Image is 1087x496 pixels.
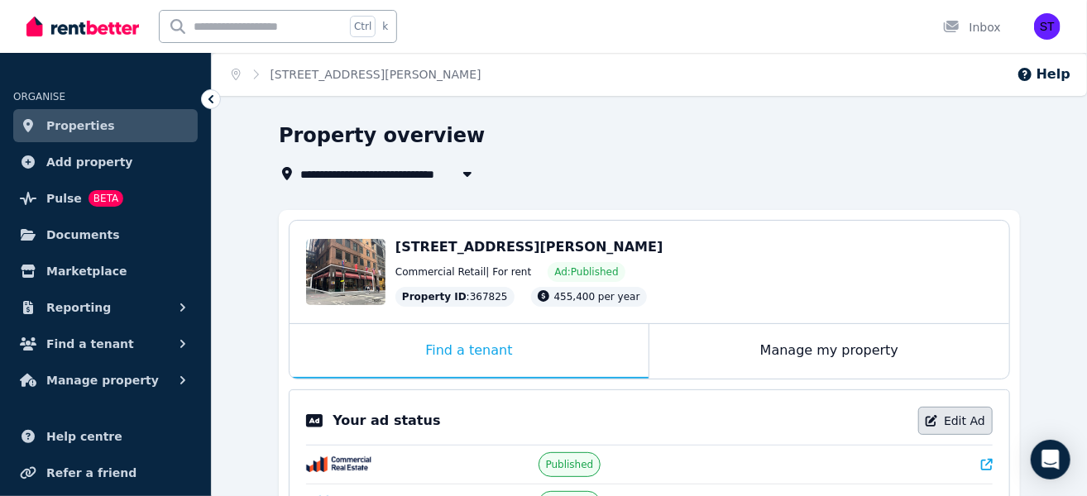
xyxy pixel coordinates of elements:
[46,298,111,317] span: Reporting
[333,411,440,431] p: Your ad status
[13,420,198,453] a: Help centre
[306,456,371,473] img: CommercialRealEstate.com.au
[546,458,594,471] span: Published
[89,190,123,207] span: BETA
[290,324,649,379] div: Find a tenant
[13,456,198,489] a: Refer a friend
[46,152,133,172] span: Add property
[402,290,467,303] span: Property ID
[918,407,993,435] a: Edit Ad
[46,463,136,483] span: Refer a friend
[350,16,376,37] span: Ctrl
[382,20,388,33] span: k
[649,324,1009,379] div: Manage my property
[46,334,134,354] span: Find a tenant
[943,19,1001,36] div: Inbox
[46,225,120,245] span: Documents
[46,427,122,446] span: Help centre
[212,53,501,96] nav: Breadcrumb
[554,291,640,303] span: 455,400 per year
[13,109,198,142] a: Properties
[13,364,198,397] button: Manage property
[13,218,198,251] a: Documents
[46,261,127,281] span: Marketplace
[13,145,198,179] a: Add property
[1031,440,1070,479] div: Open Intercom Messenger
[46,370,159,390] span: Manage property
[13,255,198,288] a: Marketplace
[395,239,663,255] span: [STREET_ADDRESS][PERSON_NAME]
[13,91,65,103] span: ORGANISE
[26,14,139,39] img: RentBetter
[395,265,531,279] span: Commercial Retail | For rent
[46,188,82,208] span: Pulse
[1017,64,1070,84] button: Help
[46,116,115,136] span: Properties
[554,265,618,279] span: Ad: Published
[1034,13,1061,40] img: Stamford Land Leasing Team
[13,182,198,215] a: PulseBETA
[13,327,198,360] button: Find a tenant
[279,122,485,149] h1: Property overview
[395,287,515,307] div: : 367825
[13,291,198,324] button: Reporting
[271,68,481,81] a: [STREET_ADDRESS][PERSON_NAME]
